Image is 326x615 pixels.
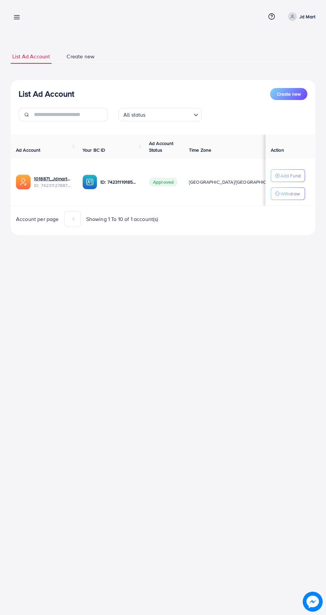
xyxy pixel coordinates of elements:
[16,175,31,189] img: ic-ads-acc.e4c84228.svg
[303,592,323,612] img: image
[12,53,50,60] span: List Ad Account
[271,187,305,200] button: Withdraw
[34,175,72,182] a: 1018871_Jdmart_1728328132431
[277,91,301,97] span: Create new
[82,147,105,153] span: Your BC ID
[86,215,158,223] span: Showing 1 To 10 of 1 account(s)
[189,147,211,153] span: Time Zone
[299,13,315,21] p: Jd Mart
[271,169,305,182] button: Add Fund
[19,89,74,99] h3: List Ad Account
[67,53,94,60] span: Create new
[149,178,178,186] span: Approved
[148,109,191,120] input: Search for option
[149,140,174,153] span: Ad Account Status
[285,12,315,21] a: Jd Mart
[34,175,72,189] div: <span class='underline'>1018871_Jdmart_1728328132431</span></br>7423112788702167057
[271,147,284,153] span: Action
[280,190,300,198] p: Withdraw
[16,215,59,223] span: Account per page
[118,108,202,121] div: Search for option
[82,175,97,189] img: ic-ba-acc.ded83a64.svg
[189,179,281,185] span: [GEOGRAPHIC_DATA]/[GEOGRAPHIC_DATA]
[34,182,72,189] span: ID: 7423112788702167057
[100,178,138,186] p: ID: 7423111918581366785
[16,147,41,153] span: Ad Account
[270,88,307,100] button: Create new
[280,172,301,180] p: Add Fund
[122,110,147,120] span: All status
